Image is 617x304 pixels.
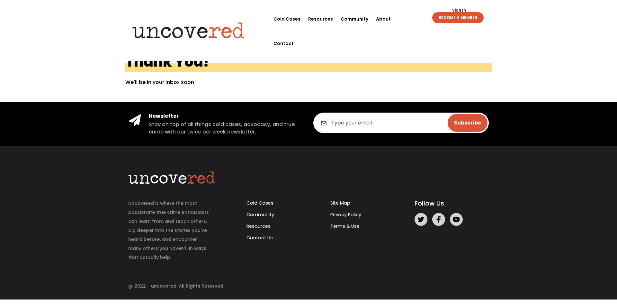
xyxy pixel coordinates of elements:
div: @ 2022 - uncovered. All Rights Reserved. [128,272,489,289]
img: Uncovered logo [127,18,251,43]
h1: Thank You! [125,54,492,72]
a: Contact Us [246,235,273,241]
a: Cold Cases [273,7,300,31]
a: Terms & Use [330,223,360,229]
p: We’ll be in your inbox soon! [125,78,492,86]
h4: Newsletter [149,113,304,120]
a: BECOME A MEMBER [432,12,484,23]
input: Subscribe [448,114,487,132]
a: Community [341,7,368,31]
input: Type your email [313,113,489,133]
a: Site Map [330,200,350,206]
a: Privacy Policy [330,211,361,218]
h5: Stay on top of all things cold cases, advocacy, and true crime with our twice per week newsletter. [149,121,304,135]
a: Contact [273,31,294,56]
a: Community [246,211,274,218]
a: Cold Cases [246,200,273,206]
a: About [376,7,391,31]
a: Resources [308,7,333,31]
a: Sign In [449,8,469,12]
a: Resources [246,223,271,229]
h5: Follow Us [415,199,489,208]
p: Uncovered is where the most passionate true crime enthusiasts can learn from and teach others. Di... [128,199,211,262]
